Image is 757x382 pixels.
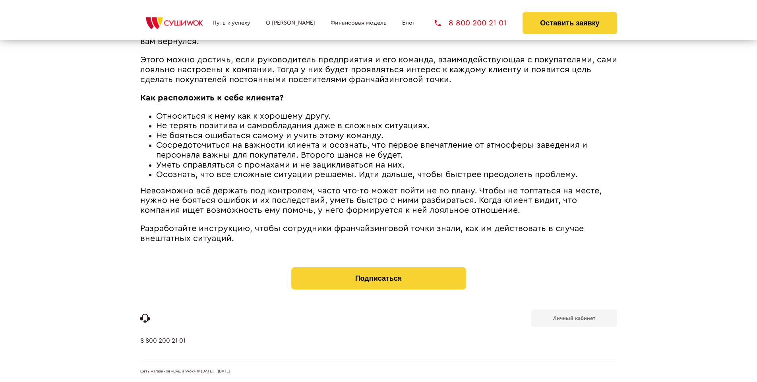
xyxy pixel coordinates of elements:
span: Уметь справляться с промахами и не зацикливаться на них. [156,161,405,169]
span: 8 800 200 21 01 [449,19,507,27]
span: Сеть магазинов «Суши Wok» © [DATE] - [DATE] [140,369,230,374]
span: Относиться к нему как к хорошему другу. [156,112,331,120]
span: Осознать, что все сложные ситуации решаемы. Идти дальше, чтобы быстрее преодолеть проблему. [156,170,578,179]
button: Подписаться [291,267,466,289]
span: Невозможно всё держать под контролем, часто что-то может пойти не по плану. Чтобы не топтаться на... [140,187,602,214]
span: Разработайте инструкцию, чтобы сотрудники франчайзинговой точки знали, как им действовать в случа... [140,224,584,243]
a: Финансовая модель [331,20,387,26]
a: Блог [402,20,415,26]
span: Не терять позитива и самообладания даже в сложных ситуациях. [156,122,430,130]
a: О [PERSON_NAME] [266,20,315,26]
span: Сосредоточиться на важности клиента и осознать, что первое впечатление от атмосферы заведения и п... [156,141,587,159]
a: Личный кабинет [531,309,617,327]
a: Путь к успеху [213,20,250,26]
b: Личный кабинет [553,316,595,321]
a: 8 800 200 21 01 [140,337,186,361]
button: Оставить заявку [523,12,617,34]
span: Этого можно достичь, если руководитель предприятия и его команда, взаимодействующая с покупателям... [140,56,617,83]
a: 8 800 200 21 01 [435,19,507,27]
strong: Как расположить к себе клиента? [140,94,284,102]
span: Не бояться ошибаться самому и учить этому команду. [156,131,383,140]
